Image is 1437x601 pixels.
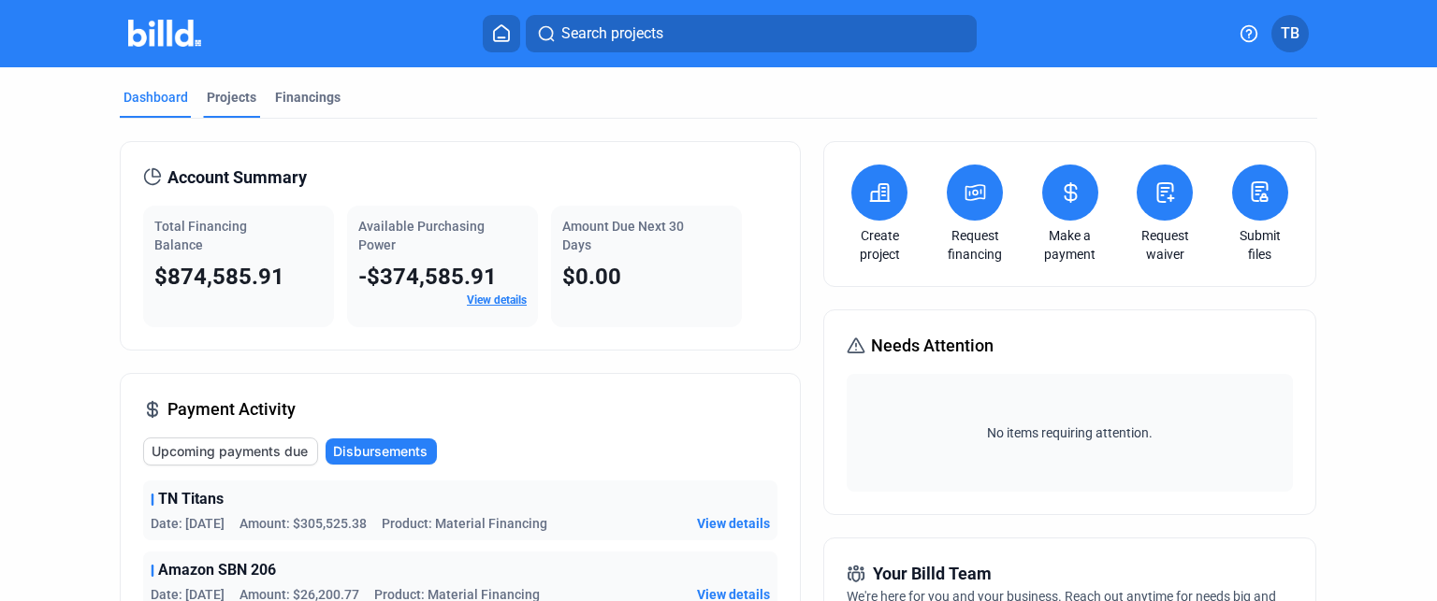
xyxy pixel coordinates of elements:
[1038,226,1103,264] a: Make a payment
[154,264,284,290] span: $874,585.91
[854,423,1285,442] span: No items requiring attention.
[158,488,224,510] span: TN Titans
[873,561,992,587] span: Your Billd Team
[871,333,994,359] span: Needs Attention
[847,226,912,264] a: Create project
[562,264,621,290] span: $0.00
[697,514,770,533] button: View details
[333,442,428,461] span: Disbursements
[152,442,308,461] span: Upcoming payments due
[561,22,663,45] span: Search projects
[143,437,318,465] button: Upcoming payments due
[275,88,341,107] div: Financings
[358,219,485,252] span: Available Purchasing Power
[128,20,202,47] img: Billd Company Logo
[1281,22,1299,45] span: TB
[467,293,527,307] a: View details
[158,559,276,581] span: Amazon SBN 206
[1227,226,1293,264] a: Submit files
[562,219,684,252] span: Amount Due Next 30 Days
[382,514,547,533] span: Product: Material Financing
[942,226,1008,264] a: Request financing
[1132,226,1197,264] a: Request waiver
[526,15,977,52] button: Search projects
[167,396,296,422] span: Payment Activity
[239,514,367,533] span: Amount: $305,525.38
[154,219,247,252] span: Total Financing Balance
[151,514,225,533] span: Date: [DATE]
[1271,15,1309,52] button: TB
[326,438,437,465] button: Disbursements
[207,88,256,107] div: Projects
[123,88,188,107] div: Dashboard
[358,264,497,290] span: -$374,585.91
[167,165,307,191] span: Account Summary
